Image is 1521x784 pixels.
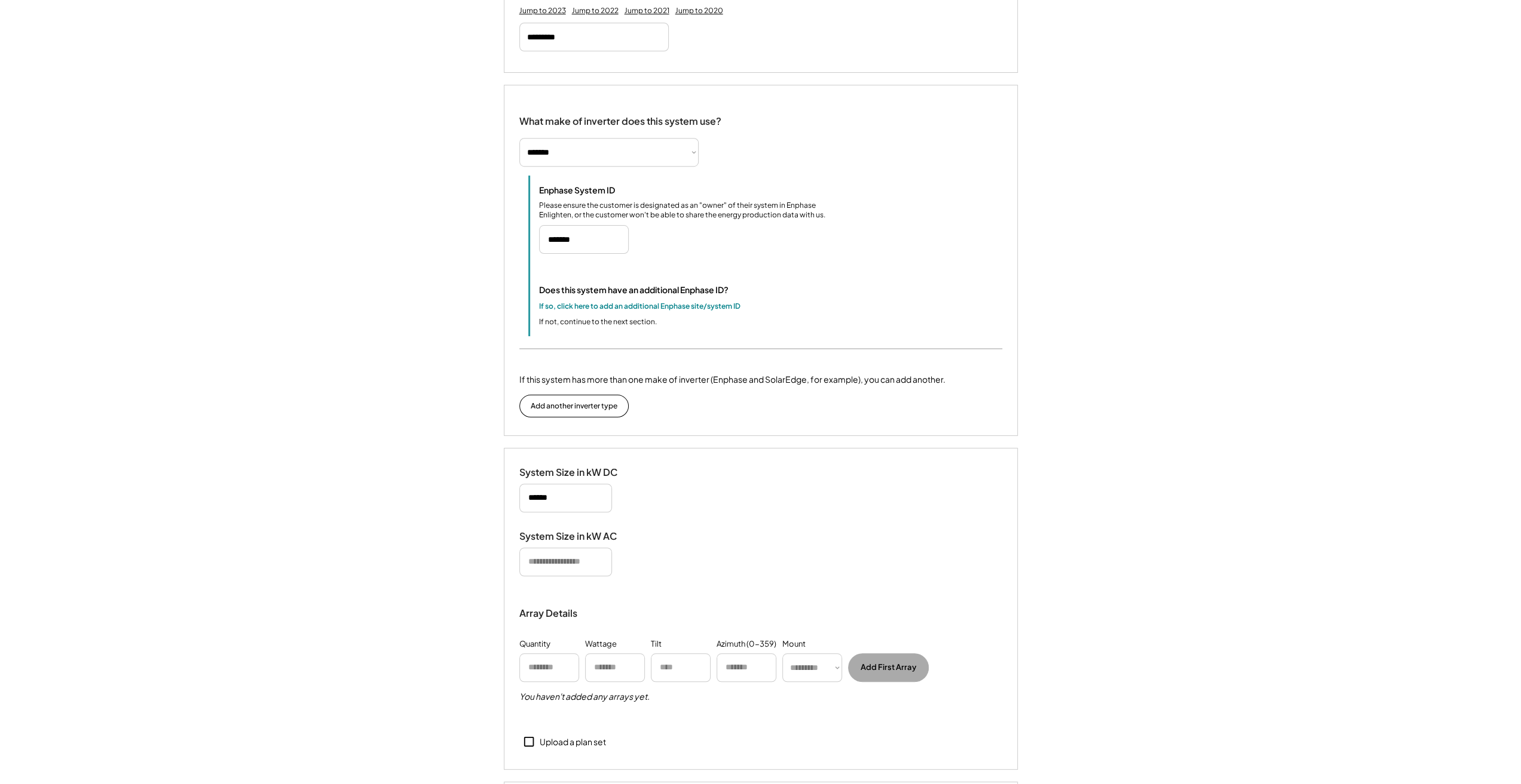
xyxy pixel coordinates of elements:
[519,638,550,650] div: Quantity
[519,373,945,386] div: If this system has more than one make of inverter (Enphase and SolarEdge, for example), you can a...
[782,638,806,650] div: Mount
[848,653,929,682] button: Add First Array
[539,185,659,195] div: Enphase System ID
[539,201,838,221] div: Please ensure the customer is designated as an "owner" of their system in Enphase Enlighten, or t...
[585,638,617,650] div: Wattage
[717,638,776,650] div: Azimuth (0-359)
[519,606,579,620] div: Array Details
[572,6,619,16] div: Jump to 2022
[519,6,566,16] div: Jump to 2023
[651,638,662,650] div: Tilt
[519,691,650,703] h5: You haven't added any arrays yet.
[540,736,606,748] div: Upload a plan set
[539,316,657,327] div: If not, continue to the next section.
[539,301,740,312] div: If so, click here to add an additional Enphase site/system ID
[519,103,721,130] div: What make of inverter does this system use?
[625,6,669,16] div: Jump to 2021
[519,395,629,417] button: Add another inverter type
[675,6,723,16] div: Jump to 2020
[519,530,639,543] div: System Size in kW AC
[539,284,729,296] div: Does this system have an additional Enphase ID?
[519,466,639,479] div: System Size in kW DC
